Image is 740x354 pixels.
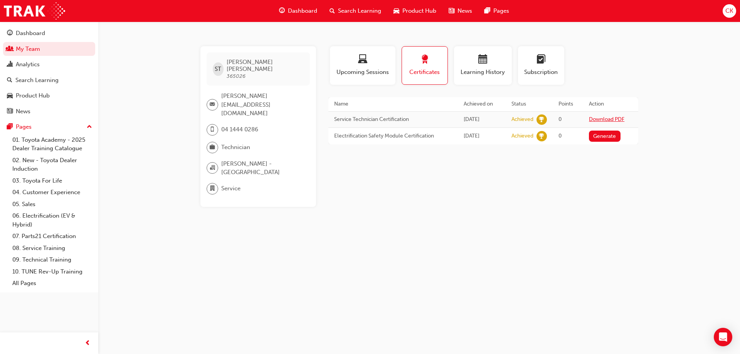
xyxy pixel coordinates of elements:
[9,266,95,278] a: 10. TUNE Rev-Up Training
[221,92,304,118] span: [PERSON_NAME][EMAIL_ADDRESS][DOMAIN_NAME]
[460,68,506,77] span: Learning History
[288,7,317,15] span: Dashboard
[16,29,45,38] div: Dashboard
[15,76,59,85] div: Search Learning
[511,116,533,123] div: Achieved
[16,122,32,131] div: Pages
[227,59,303,72] span: [PERSON_NAME] [PERSON_NAME]
[511,133,533,140] div: Achieved
[457,7,472,15] span: News
[9,154,95,175] a: 02. New - Toyota Dealer Induction
[506,97,553,111] th: Status
[3,25,95,120] button: DashboardMy TeamAnalyticsSearch LearningProduct HubNews
[7,77,12,84] span: search-icon
[394,6,399,16] span: car-icon
[518,46,564,85] button: Subscription
[221,143,250,152] span: Technician
[583,97,638,111] th: Action
[725,7,733,15] span: CK
[589,116,624,122] a: Download PDF
[7,61,13,68] span: chart-icon
[464,116,479,122] span: Thu Aug 21 2025 12:19:33 GMT+0930 (Australian Central Standard Time)
[221,125,258,134] span: 04 1444 0286
[723,4,736,18] button: CK
[420,55,429,65] span: award-icon
[358,55,367,65] span: laptop-icon
[478,3,515,19] a: pages-iconPages
[458,97,506,111] th: Achieved on
[9,277,95,289] a: All Pages
[221,159,304,177] span: [PERSON_NAME] - [GEOGRAPHIC_DATA]
[442,3,478,19] a: news-iconNews
[493,7,509,15] span: Pages
[3,104,95,119] a: News
[328,128,458,144] td: Electrification Safety Module Certification
[328,97,458,111] th: Name
[536,131,547,141] span: learningRecordVerb_ACHIEVE-icon
[714,328,732,346] div: Open Intercom Messenger
[9,134,95,154] a: 01. Toyota Academy - 2025 Dealer Training Catalogue
[536,114,547,125] span: learningRecordVerb_ACHIEVE-icon
[210,163,215,173] span: organisation-icon
[589,131,621,142] button: Generate
[16,60,40,69] div: Analytics
[338,7,381,15] span: Search Learning
[221,184,240,193] span: Service
[402,46,448,85] button: Certificates
[3,120,95,134] button: Pages
[9,242,95,254] a: 08. Service Training
[210,143,215,153] span: briefcase-icon
[449,6,454,16] span: news-icon
[7,30,13,37] span: guage-icon
[3,42,95,56] a: My Team
[336,68,390,77] span: Upcoming Sessions
[9,254,95,266] a: 09. Technical Training
[558,116,562,122] span: 0
[3,26,95,40] a: Dashboard
[3,89,95,103] a: Product Hub
[484,6,490,16] span: pages-icon
[3,57,95,72] a: Analytics
[9,210,95,230] a: 06. Electrification (EV & Hybrid)
[273,3,323,19] a: guage-iconDashboard
[9,175,95,187] a: 03. Toyota For Life
[227,73,246,79] span: 365026
[478,55,488,65] span: calendar-icon
[16,91,50,100] div: Product Hub
[7,124,13,131] span: pages-icon
[7,46,13,53] span: people-icon
[323,3,387,19] a: search-iconSearch Learning
[464,133,479,139] span: Thu Apr 10 2025 16:26:36 GMT+0930 (Australian Central Standard Time)
[524,68,558,77] span: Subscription
[553,97,583,111] th: Points
[328,111,458,128] td: Service Technician Certification
[330,6,335,16] span: search-icon
[402,7,436,15] span: Product Hub
[558,133,562,139] span: 0
[3,73,95,87] a: Search Learning
[9,230,95,242] a: 07. Parts21 Certification
[9,186,95,198] a: 04. Customer Experience
[279,6,285,16] span: guage-icon
[7,108,13,115] span: news-icon
[9,198,95,210] a: 05. Sales
[536,55,546,65] span: learningplan-icon
[210,184,215,194] span: department-icon
[16,107,30,116] div: News
[387,3,442,19] a: car-iconProduct Hub
[7,92,13,99] span: car-icon
[330,46,395,85] button: Upcoming Sessions
[4,2,65,20] img: Trak
[215,65,221,74] span: ST
[454,46,512,85] button: Learning History
[85,339,91,348] span: prev-icon
[87,122,92,132] span: up-icon
[210,100,215,110] span: email-icon
[408,68,442,77] span: Certificates
[210,125,215,135] span: mobile-icon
